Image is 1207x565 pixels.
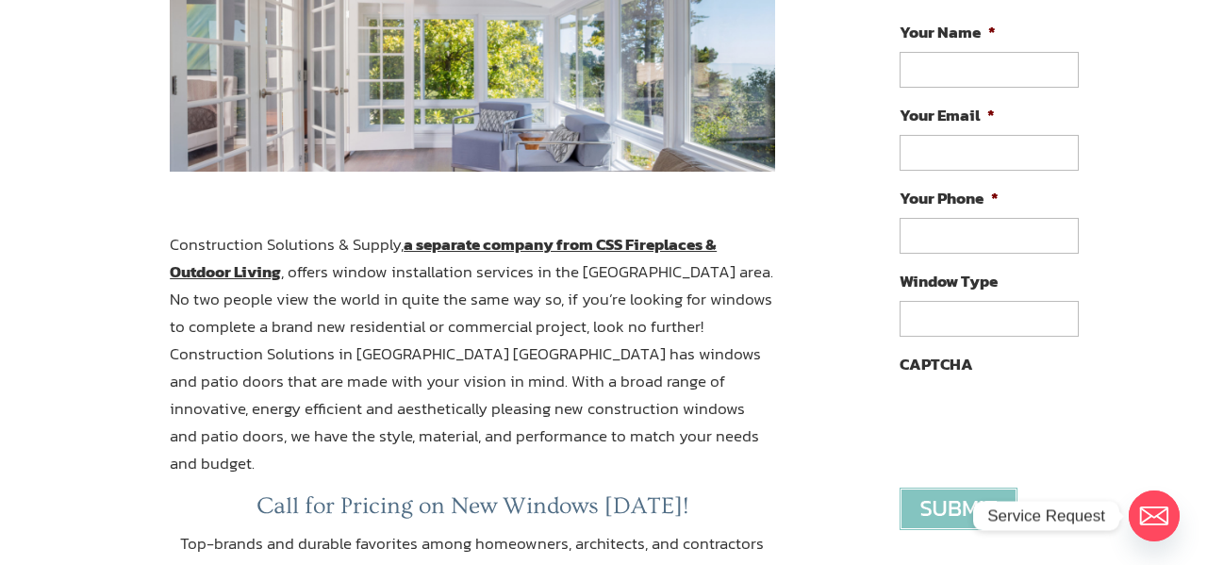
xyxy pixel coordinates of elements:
strong: a separate company from CSS Fireplaces & Outdoor Living [170,232,717,284]
a: Email [1129,490,1180,541]
h3: Call for Pricing on New Windows [DATE]! [170,492,775,530]
label: Your Name [900,22,996,42]
label: Your Phone [900,188,999,208]
label: Your Email [900,105,995,125]
label: CAPTCHA [900,354,973,374]
label: Window Type [900,271,998,291]
input: Submit [900,488,1017,530]
iframe: reCAPTCHA [900,384,1186,457]
p: Construction Solutions & Supply, , offers window installation services in the [GEOGRAPHIC_DATA] a... [170,231,775,492]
